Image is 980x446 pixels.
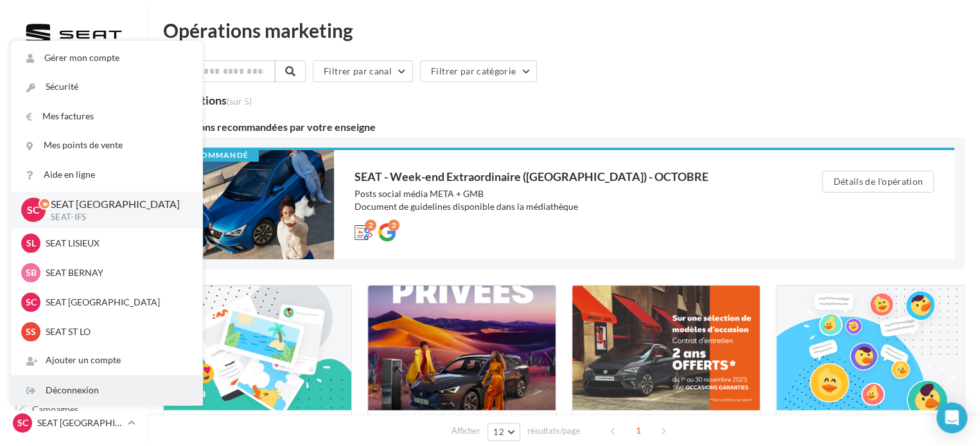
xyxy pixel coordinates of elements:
div: Recommandé [173,150,259,162]
a: Aide en ligne [11,160,202,189]
button: Filtrer par catégorie [420,60,537,82]
button: 12 [487,423,520,441]
div: 2 [365,219,376,231]
span: résultats/page [527,425,581,437]
div: Opérations recommandées par votre enseigne [163,122,965,132]
div: Posts social média META + GMB Document de guidelines disponible dans la médiathèque [354,187,771,213]
a: Calendrier [8,321,140,348]
div: SEAT - Week-end Extraordinaire ([GEOGRAPHIC_DATA]) - OCTOBRE [354,171,771,182]
a: Médiathèque [8,289,140,316]
a: Contacts [8,257,140,284]
p: SEAT ST LO [46,325,187,338]
a: Opérations [8,128,140,155]
span: SC [17,416,28,429]
span: 1 [628,420,649,441]
div: opérations [171,94,252,106]
div: 4 [163,92,252,107]
div: Déconnexion [11,376,202,405]
span: Afficher [451,425,480,437]
span: (sur 5) [227,96,252,107]
span: SS [26,325,36,338]
a: Mes points de vente [11,131,202,160]
p: SEAT LISIEUX [46,237,187,250]
p: SEAT BERNAY [46,266,187,279]
div: Open Intercom Messenger [936,402,967,433]
p: SEAT [GEOGRAPHIC_DATA] [37,416,123,429]
div: Opérations marketing [163,21,965,40]
div: Ajouter un compte [11,346,202,375]
span: SC [26,296,37,309]
button: Filtrer par canal [313,60,413,82]
span: SL [26,237,36,250]
span: 12 [493,427,504,437]
a: PLV et print personnalisable [8,352,140,390]
span: SC [27,203,40,218]
a: Mes factures [11,102,202,131]
a: SC SEAT [GEOGRAPHIC_DATA] [10,411,137,435]
a: Boîte de réception49 [8,160,140,187]
button: Notifications 2 [8,96,135,123]
p: SEAT [GEOGRAPHIC_DATA] [51,197,182,212]
p: SEAT-IFS [51,212,182,223]
a: Gérer mon compte [11,44,202,73]
p: SEAT [GEOGRAPHIC_DATA] [46,296,187,309]
a: Campagnes [8,225,140,252]
a: Sécurité [11,73,202,101]
span: SB [26,266,37,279]
button: Détails de l'opération [822,171,934,193]
a: Visibilité en ligne [8,193,140,220]
div: 2 [388,219,399,231]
